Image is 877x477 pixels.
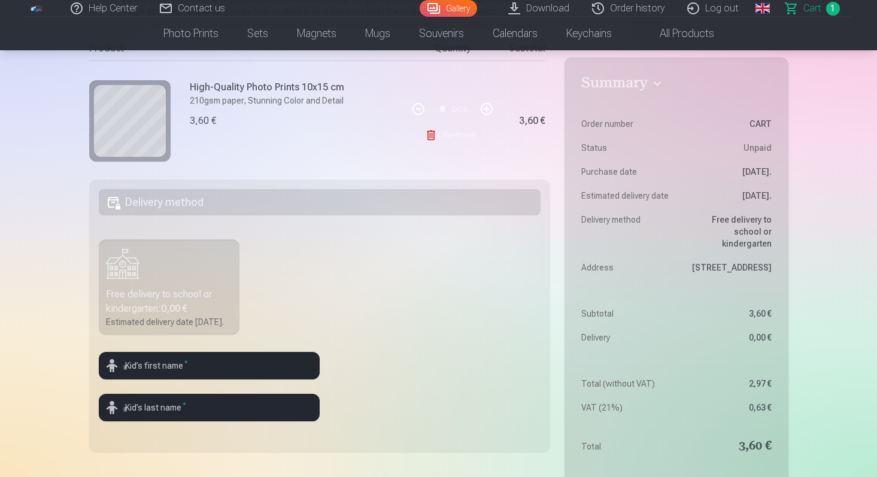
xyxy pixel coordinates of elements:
dt: Delivery method [581,214,670,250]
img: /fa1 [31,5,44,12]
dt: Order number [581,118,670,130]
h5: Delivery method [99,189,541,215]
a: Photo prints [149,17,233,50]
dd: [STREET_ADDRESS] [682,262,772,274]
span: Unpaid [744,142,772,154]
a: Sets [233,17,283,50]
dd: CART [682,118,772,130]
a: Magnets [283,17,351,50]
dd: 3,60 € [682,438,772,455]
div: 3,60 € [190,114,216,128]
a: Souvenirs [405,17,478,50]
p: 210gsm paper, Stunning Color and Detail [190,95,344,107]
dt: Total (without VAT) [581,378,670,390]
dt: VAT (21%) [581,402,670,414]
a: Mugs [351,17,405,50]
dd: Free delivery to school or kindergarten [682,214,772,250]
div: Quantity [408,41,497,60]
span: 1 [826,2,840,16]
b: 0,00 € [161,303,187,314]
dt: Delivery [581,332,670,344]
a: Keychains [552,17,626,50]
dd: [DATE]. [682,190,772,202]
dd: [DATE]. [682,166,772,178]
span: Сart [803,1,821,16]
a: Calendars [478,17,552,50]
dt: Total [581,438,670,455]
div: Estimated delivery date [DATE]. [106,316,233,328]
dd: 0,00 € [682,332,772,344]
dd: 2,97 € [682,378,772,390]
div: pcs. [452,95,470,123]
dt: Subtotal [581,308,670,320]
dt: Address [581,262,670,274]
dd: 3,60 € [682,308,772,320]
div: Product [89,41,408,60]
a: Remove [425,123,481,147]
dt: Purchase date [581,166,670,178]
div: Subtotal [497,41,545,60]
div: 3,60 € [519,117,545,124]
dt: Status [581,142,670,154]
h6: High-Quality Photo Prints 10x15 cm [190,80,344,95]
button: Summary [581,74,771,96]
a: All products [626,17,729,50]
div: Free delivery to school or kindergarten : [106,287,233,316]
dt: Estimated delivery date [581,190,670,202]
dd: 0,63 € [682,402,772,414]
